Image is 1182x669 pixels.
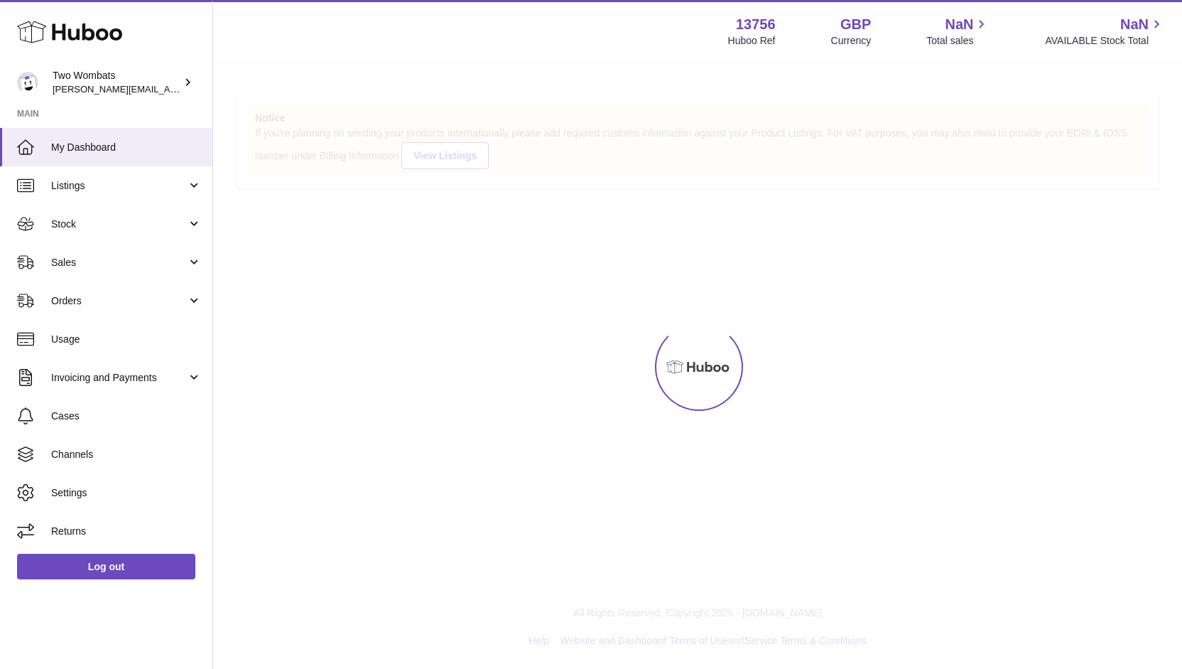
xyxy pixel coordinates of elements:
[728,34,776,48] div: Huboo Ref
[51,371,187,385] span: Invoicing and Payments
[53,83,361,95] span: [PERSON_NAME][EMAIL_ADDRESS][PERSON_NAME][DOMAIN_NAME]
[51,486,202,500] span: Settings
[51,294,187,308] span: Orders
[53,69,180,96] div: Two Wombats
[831,34,872,48] div: Currency
[926,34,989,48] span: Total sales
[1045,34,1165,48] span: AVAILABLE Stock Total
[1045,15,1165,48] a: NaN AVAILABLE Stock Total
[736,15,776,34] strong: 13756
[51,448,202,461] span: Channels
[51,218,187,231] span: Stock
[51,410,202,423] span: Cases
[945,15,973,34] span: NaN
[51,141,202,154] span: My Dashboard
[51,256,187,269] span: Sales
[1120,15,1149,34] span: NaN
[17,554,195,579] a: Log out
[840,15,871,34] strong: GBP
[51,333,202,346] span: Usage
[926,15,989,48] a: NaN Total sales
[51,525,202,538] span: Returns
[51,179,187,193] span: Listings
[17,72,38,93] img: adam.randall@twowombats.com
